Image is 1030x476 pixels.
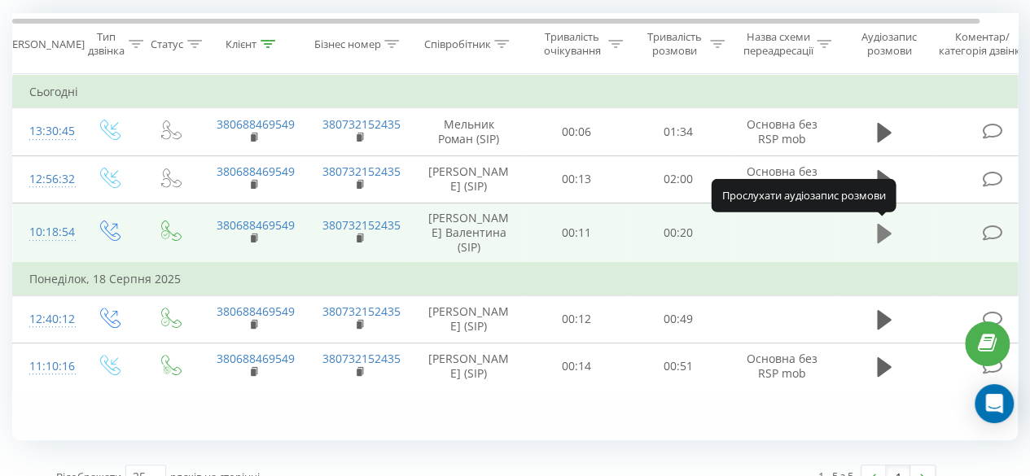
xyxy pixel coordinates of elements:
[412,295,526,343] td: [PERSON_NAME] (SIP)
[743,30,813,58] div: Назва схеми переадресації
[730,155,835,203] td: Основна без RSP mob
[412,155,526,203] td: [PERSON_NAME] (SIP)
[322,116,401,132] a: 380732152435
[217,116,295,132] a: 380688469549
[217,164,295,179] a: 380688469549
[526,203,628,263] td: 00:11
[2,37,85,51] div: [PERSON_NAME]
[423,37,490,51] div: Співробітник
[29,116,62,147] div: 13:30:45
[628,203,730,263] td: 00:20
[217,351,295,366] a: 380688469549
[849,30,928,58] div: Аудіозапис розмови
[526,295,628,343] td: 00:12
[322,217,401,233] a: 380732152435
[29,351,62,382] div: 11:10:16
[628,155,730,203] td: 02:00
[322,304,401,319] a: 380732152435
[526,155,628,203] td: 00:13
[730,343,835,390] td: Основна без RSP mob
[628,295,730,343] td: 00:49
[975,384,1014,423] div: Open Intercom Messenger
[88,30,125,58] div: Тип дзвінка
[711,179,896,212] div: Прослухати аудіозапис розмови
[540,30,604,58] div: Тривалість очікування
[217,217,295,233] a: 380688469549
[628,343,730,390] td: 00:51
[412,108,526,155] td: Мельник Роман (SIP)
[412,203,526,263] td: [PERSON_NAME] Валентина (SIP)
[29,164,62,195] div: 12:56:32
[322,164,401,179] a: 380732152435
[412,343,526,390] td: [PERSON_NAME] (SIP)
[217,304,295,319] a: 380688469549
[642,30,706,58] div: Тривалість розмови
[526,343,628,390] td: 00:14
[935,30,1030,58] div: Коментар/категорія дзвінка
[526,108,628,155] td: 00:06
[226,37,256,51] div: Клієнт
[29,304,62,335] div: 12:40:12
[29,216,62,248] div: 10:18:54
[628,108,730,155] td: 01:34
[151,37,183,51] div: Статус
[730,108,835,155] td: Основна без RSP mob
[322,351,401,366] a: 380732152435
[313,37,380,51] div: Бізнес номер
